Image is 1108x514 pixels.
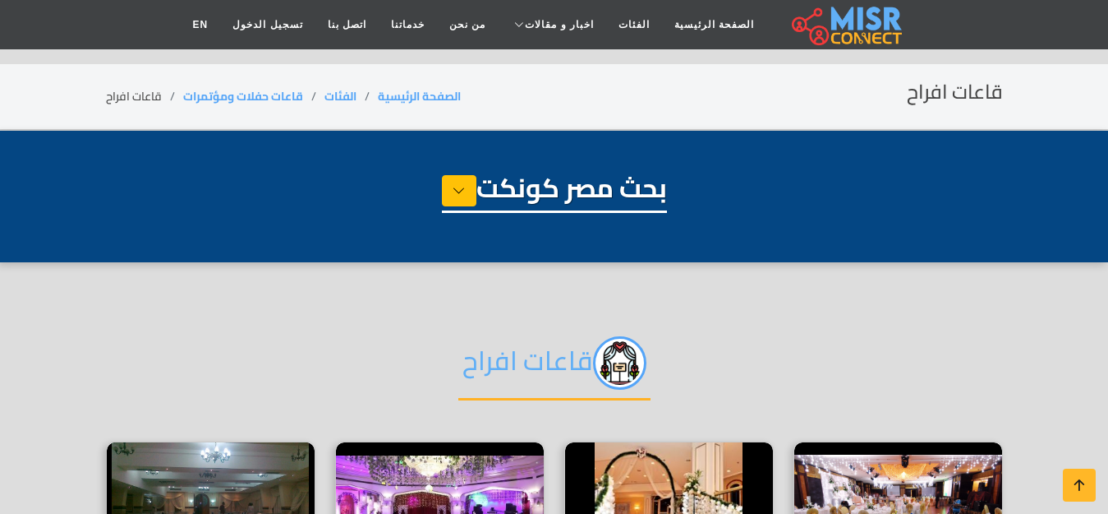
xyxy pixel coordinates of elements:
img: main.misr_connect [792,4,902,45]
a: تسجيل الدخول [220,9,315,40]
a: الفئات [324,86,356,107]
a: EN [181,9,221,40]
a: قاعات حفلات ومؤتمرات [183,86,303,107]
a: من نحن [437,9,498,40]
img: zqgIrRtDX04opw8WITcK.png [593,336,646,390]
a: الصفحة الرئيسية [378,86,461,107]
h1: بحث مصر كونكت [442,172,667,213]
li: قاعات افراح [106,88,183,105]
a: الفئات [606,9,662,40]
a: الصفحة الرئيسية [662,9,766,40]
h2: قاعات افراح [907,81,1003,104]
a: اخبار و مقالات [498,9,606,40]
a: اتصل بنا [315,9,379,40]
span: اخبار و مقالات [525,17,594,32]
a: خدماتنا [379,9,437,40]
h2: قاعات افراح [458,336,651,401]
